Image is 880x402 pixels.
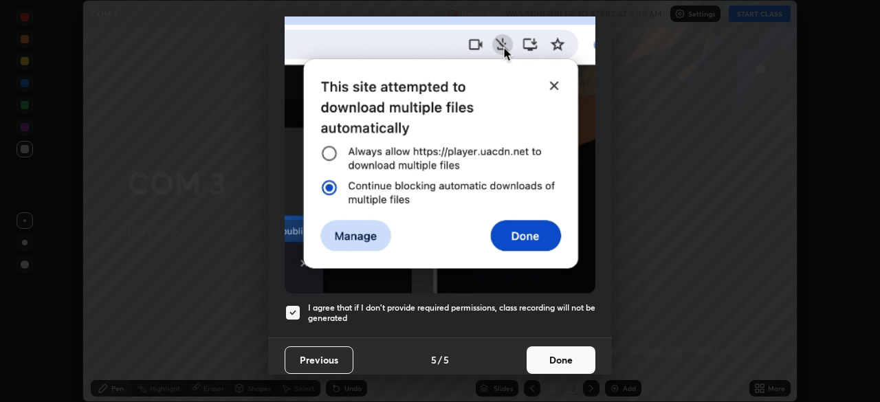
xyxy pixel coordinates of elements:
[308,302,595,324] h5: I agree that if I don't provide required permissions, class recording will not be generated
[443,353,449,367] h4: 5
[285,346,353,374] button: Previous
[527,346,595,374] button: Done
[438,353,442,367] h4: /
[431,353,437,367] h4: 5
